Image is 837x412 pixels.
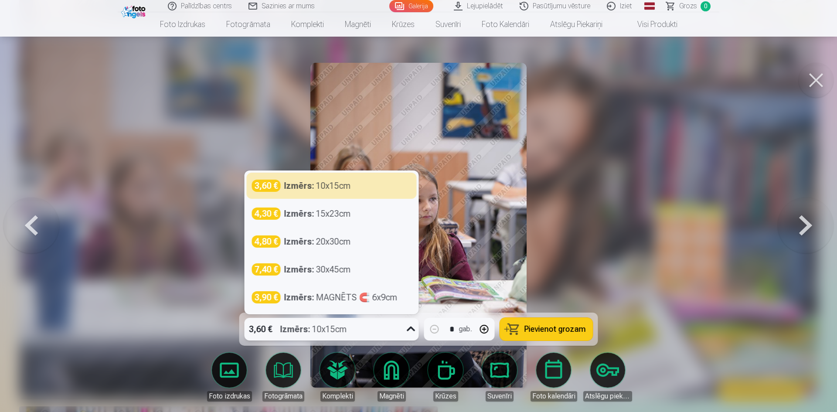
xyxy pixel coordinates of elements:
[252,291,281,303] div: 3,90 €
[459,324,472,334] div: gab.
[284,235,314,248] strong: Izmērs :
[421,353,470,402] a: Krūzes
[529,353,578,402] a: Foto kalendāri
[121,3,148,18] img: /fa1
[284,180,351,192] div: 10x15cm
[216,12,281,37] a: Fotogrāmata
[284,235,351,248] div: 20x30cm
[259,353,308,402] a: Fotogrāmata
[150,12,216,37] a: Foto izdrukas
[262,391,304,402] div: Fotogrāmata
[245,318,277,340] div: 3,60 €
[381,12,425,37] a: Krūzes
[280,318,347,340] div: 10x15cm
[540,12,613,37] a: Atslēgu piekariņi
[583,353,632,402] a: Atslēgu piekariņi
[500,318,593,340] button: Pievienot grozam
[320,391,355,402] div: Komplekti
[252,208,281,220] div: 4,30 €
[425,12,471,37] a: Suvenīri
[701,1,711,11] span: 0
[207,391,252,402] div: Foto izdrukas
[433,391,458,402] div: Krūzes
[252,263,281,276] div: 7,40 €
[679,1,697,11] span: Grozs
[531,391,577,402] div: Foto kalendāri
[284,291,314,303] strong: Izmērs :
[524,325,586,333] span: Pievienot grozam
[284,263,314,276] strong: Izmērs :
[252,180,281,192] div: 3,60 €
[471,12,540,37] a: Foto kalendāri
[475,353,524,402] a: Suvenīri
[583,391,632,402] div: Atslēgu piekariņi
[281,12,334,37] a: Komplekti
[284,291,398,303] div: MAGNĒTS 🧲 6x9cm
[334,12,381,37] a: Magnēti
[284,263,351,276] div: 30x45cm
[378,391,406,402] div: Magnēti
[367,353,416,402] a: Magnēti
[284,180,314,192] strong: Izmērs :
[313,353,362,402] a: Komplekti
[486,391,514,402] div: Suvenīri
[205,353,254,402] a: Foto izdrukas
[613,12,688,37] a: Visi produkti
[284,208,314,220] strong: Izmērs :
[252,235,281,248] div: 4,80 €
[280,323,310,335] strong: Izmērs :
[284,208,351,220] div: 15x23cm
